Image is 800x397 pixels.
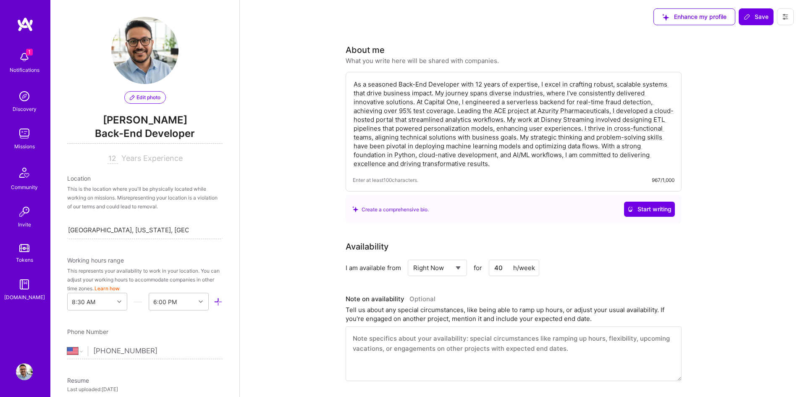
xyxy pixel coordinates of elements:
img: teamwork [16,125,33,142]
div: [DOMAIN_NAME] [4,293,45,302]
input: XX [108,154,118,164]
i: icon Chevron [199,300,203,304]
span: Years Experience [121,154,183,163]
div: Note on availability [346,293,435,305]
i: icon SuggestedTeams [352,206,358,212]
span: for [474,263,482,272]
button: Learn how [94,284,120,293]
div: h/week [513,263,535,272]
div: Missions [14,142,35,151]
span: Back-End Developer [67,126,223,144]
input: +1 (000) 000-0000 [93,339,223,363]
img: bell [16,49,33,66]
div: Availability [346,240,388,253]
img: tokens [19,244,29,252]
div: Notifications [10,66,39,74]
div: 967/1,000 [652,176,674,184]
i: icon PencilPurple [130,95,135,100]
input: XX [489,260,539,276]
div: 6:00 PM [153,297,177,306]
div: Location [67,174,223,183]
span: Start writing [627,205,671,213]
div: This represents your availability to work in your location. You can adjust your working hours to ... [67,266,223,293]
span: Phone Number [67,328,108,335]
img: guide book [16,276,33,293]
button: Save [739,8,774,25]
img: Community [14,163,34,183]
span: Save [744,13,769,21]
img: Invite [16,203,33,220]
a: User Avatar [14,363,35,380]
button: Start writing [624,202,675,217]
span: Working hours range [67,257,124,264]
span: Edit photo [130,94,160,101]
div: Tell us about any special circumstances, like being able to ramp up hours, or adjust your usual a... [346,305,682,323]
div: This is the location where you'll be physically located while working on missions. Misrepresentin... [67,184,223,211]
i: icon Chevron [117,300,121,304]
button: Edit photo [124,91,166,104]
span: 1 [26,49,33,55]
div: Community [11,183,38,192]
div: What you write here will be shared with companies. [346,56,499,65]
div: Discovery [13,105,37,113]
span: Resume [67,377,89,384]
i: icon CrystalBallWhite [627,206,633,212]
textarea: As a seasoned Back-End Developer with 12 years of expertise, I excel in crafting robust, scalable... [353,79,674,169]
img: discovery [16,88,33,105]
i: icon HorizontalInLineDivider [134,297,142,306]
span: Optional [409,295,435,303]
span: Enter at least 100 characters. [353,176,418,184]
div: Create a comprehensive bio. [352,205,429,214]
div: 8:30 AM [72,297,95,306]
img: User Avatar [111,17,178,84]
div: About me [346,44,385,56]
div: Last uploaded: [DATE] [67,385,223,394]
img: User Avatar [16,363,33,380]
img: logo [17,17,34,32]
span: [PERSON_NAME] [67,114,223,126]
div: Tokens [16,255,33,264]
div: I am available from [346,263,401,272]
div: Invite [18,220,31,229]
